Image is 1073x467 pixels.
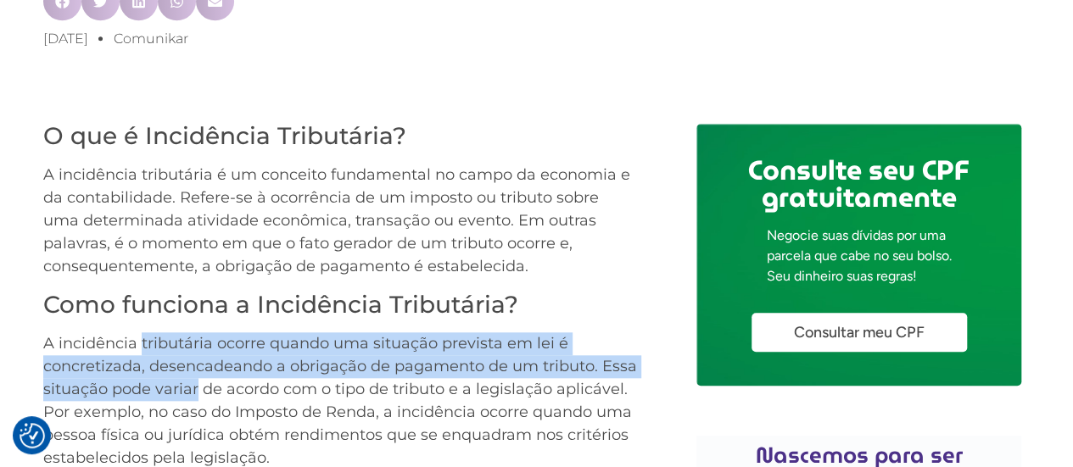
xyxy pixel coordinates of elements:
[114,29,188,49] a: comunikar
[43,164,637,278] p: A incidência tributária é um conceito fundamental no campo da economia e da contabilidade. Refere...
[43,31,88,47] time: [DATE]
[752,313,967,352] a: Consultar meu CPF
[794,325,925,340] span: Consultar meu CPF
[20,423,45,448] img: Revisit consent button
[43,291,637,320] h3: Como funciona a Incidência Tributária?
[767,225,952,286] p: Negocie suas dívidas por uma parcela que cabe no seu bolso. Seu dinheiro suas regras!
[43,29,88,49] a: [DATE]
[748,157,970,211] h2: Consulte seu CPF gratuitamente
[20,423,45,448] button: Preferências de consentimento
[43,122,637,151] h3: O que é Incidência Tributária?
